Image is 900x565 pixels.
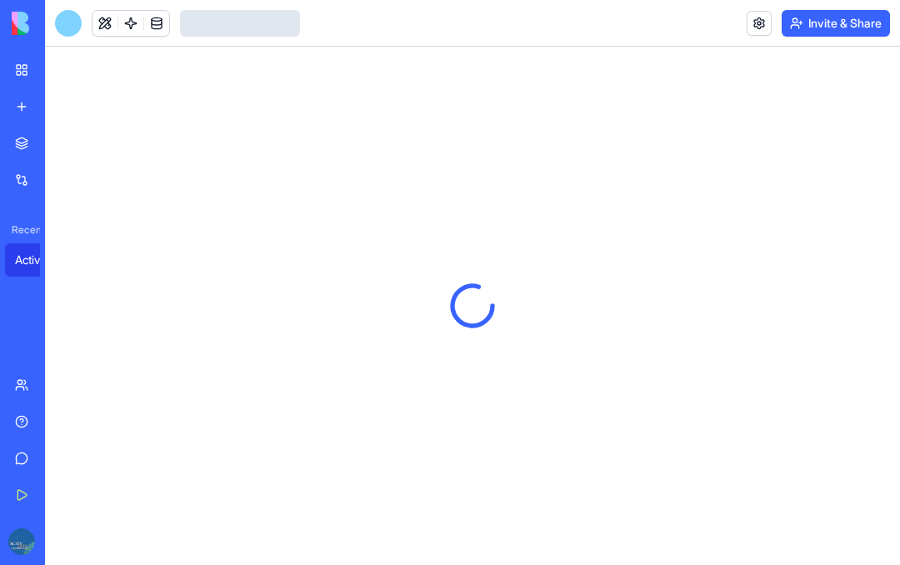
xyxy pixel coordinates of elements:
[782,10,890,37] button: Invite & Share
[5,223,40,237] span: Recent
[15,252,62,268] div: Activ Strategies Mobile Home Consignment
[5,243,72,277] a: Activ Strategies Mobile Home Consignment
[8,528,35,555] img: ACg8ocKGq9taOP8n2vO4Z1mkfxjckOdLKyAN5eB0cnGBYNzvfLoU2l3O=s96-c
[12,12,115,35] img: logo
